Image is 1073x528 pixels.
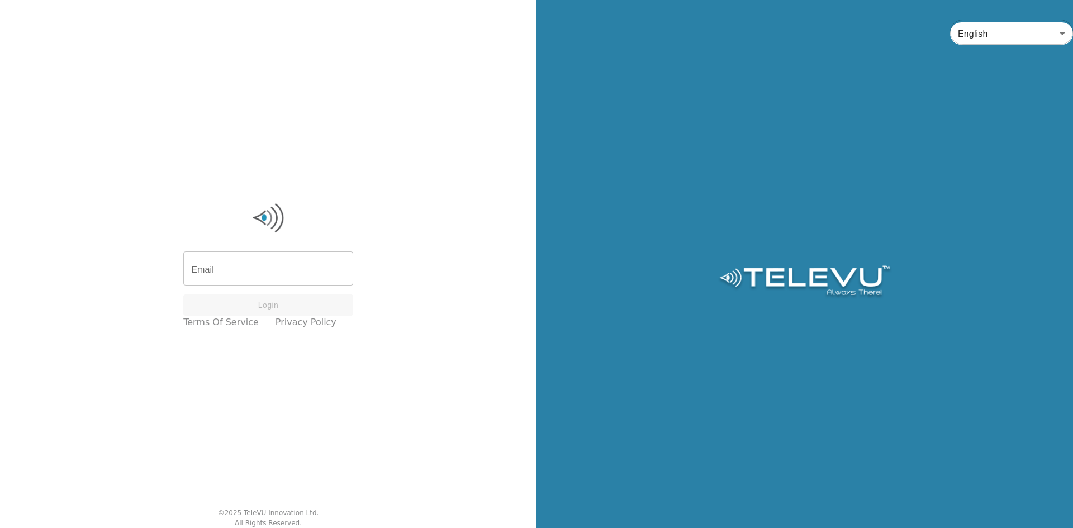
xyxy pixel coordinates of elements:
img: Logo [718,265,891,299]
a: Terms of Service [183,316,259,329]
a: Privacy Policy [276,316,336,329]
div: All Rights Reserved. [235,518,302,528]
div: © 2025 TeleVU Innovation Ltd. [218,508,319,518]
img: Logo [183,201,353,235]
div: English [950,18,1073,49]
